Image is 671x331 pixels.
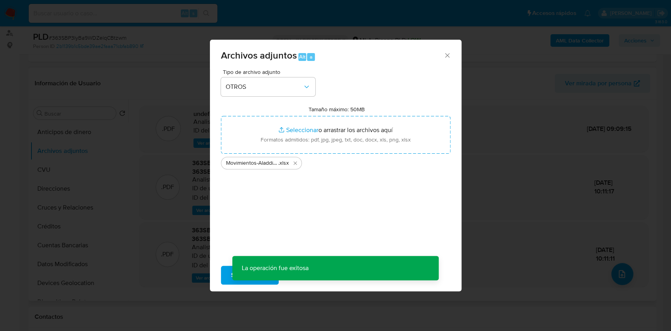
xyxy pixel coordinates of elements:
span: Alt [299,53,305,61]
ul: Archivos seleccionados [221,154,450,169]
span: OTROS [226,83,303,91]
span: Tipo de archivo adjunto [223,69,317,75]
label: Tamaño máximo: 50MB [309,106,365,113]
span: Movimientos-Aladdin-v10_1 - 57808706 - [226,159,278,167]
span: Archivos adjuntos [221,48,297,62]
button: Cerrar [443,51,450,59]
span: Cancelar [292,267,318,284]
button: Eliminar Movimientos-Aladdin-v10_1 - 57808706 - .xlsx [290,158,300,168]
button: OTROS [221,77,315,96]
p: La operación fue exitosa [232,256,318,280]
span: Subir archivo [231,267,268,284]
button: Subir archivo [221,266,279,285]
span: .xlsx [278,159,289,167]
span: a [310,53,313,61]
